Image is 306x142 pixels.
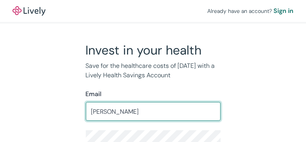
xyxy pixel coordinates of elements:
label: Email [86,89,102,99]
div: Already have an account? [207,6,293,16]
img: Lively [13,6,45,16]
p: Save for the healthcare costs of [DATE] with a Lively Health Savings Account [86,61,221,80]
a: Sign in [273,6,293,16]
a: LivelyLively [13,6,45,16]
h2: Invest in your health [86,42,221,58]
